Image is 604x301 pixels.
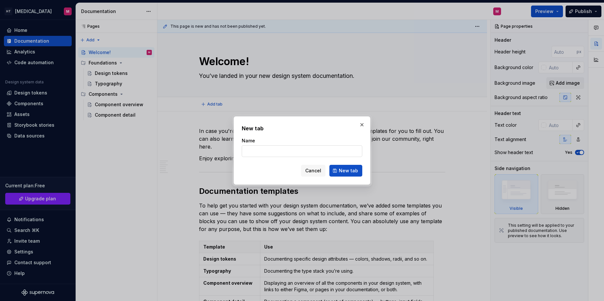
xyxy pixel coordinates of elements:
span: New tab [339,167,358,174]
button: Cancel [301,165,325,177]
h2: New tab [242,124,362,132]
label: Name [242,137,255,144]
button: New tab [329,165,362,177]
span: Cancel [305,167,321,174]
